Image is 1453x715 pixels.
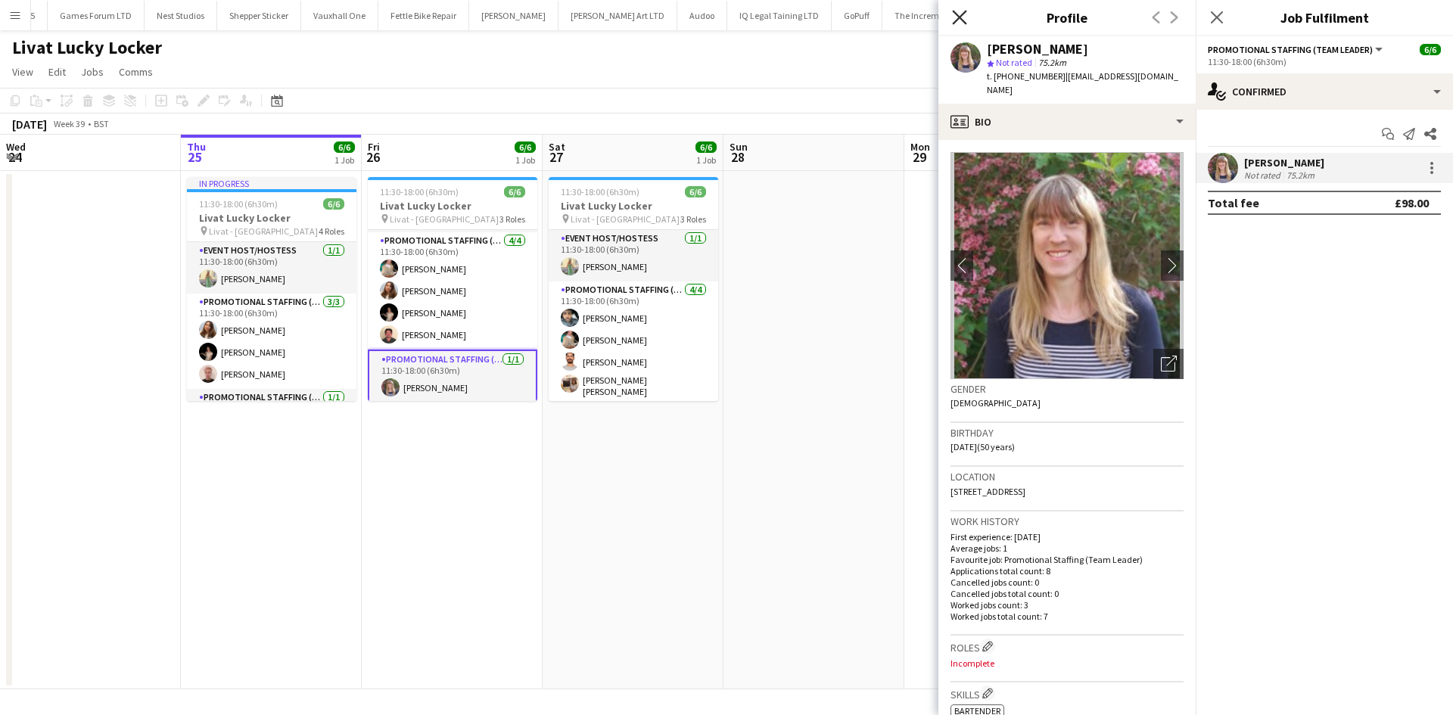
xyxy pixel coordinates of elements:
div: Bio [938,104,1196,140]
span: 25 [185,148,206,166]
span: 6/6 [695,141,717,153]
app-card-role: Event Host/Hostess1/111:30-18:00 (6h30m)[PERSON_NAME] [187,242,356,294]
div: Not rated [1244,169,1283,181]
span: 27 [546,148,565,166]
span: [STREET_ADDRESS] [951,486,1025,497]
span: [DATE] (50 years) [951,441,1015,452]
a: Comms [113,62,159,82]
div: 11:30-18:00 (6h30m) [1208,56,1441,67]
div: 75.2km [1283,169,1318,181]
button: Audoo [677,1,727,30]
span: 28 [727,148,748,166]
span: Livat - [GEOGRAPHIC_DATA] [571,213,680,225]
img: Crew avatar or photo [951,152,1184,379]
div: £98.00 [1395,195,1429,210]
h3: Skills [951,685,1184,701]
p: Worked jobs count: 3 [951,599,1184,611]
span: Wed [6,140,26,154]
button: IQ Legal Taining LTD [727,1,832,30]
app-card-role: Promotional Staffing (Team Leader)1/1 [187,389,356,440]
span: Fri [368,140,380,154]
button: GoPuff [832,1,882,30]
h3: Location [951,470,1184,483]
span: 3 Roles [680,213,706,225]
h3: Profile [938,8,1196,27]
span: 11:30-18:00 (6h30m) [380,186,459,197]
h3: Job Fulfilment [1196,8,1453,27]
span: Week 39 [50,118,88,129]
h3: Livat Lucky Locker [549,199,718,213]
span: Comms [119,65,153,79]
div: 1 Job [696,154,716,166]
span: Sat [549,140,565,154]
span: Sun [730,140,748,154]
h1: Livat Lucky Locker [12,36,162,59]
a: Edit [42,62,72,82]
span: 6/6 [1420,44,1441,55]
app-job-card: 11:30-18:00 (6h30m)6/6Livat Lucky Locker Livat - [GEOGRAPHIC_DATA]3 RolesEvent Host/Hostess1/111:... [549,177,718,401]
span: View [12,65,33,79]
span: [DEMOGRAPHIC_DATA] [951,397,1041,409]
app-card-role: Promotional Staffing (Brand Ambassadors)3/311:30-18:00 (6h30m)[PERSON_NAME][PERSON_NAME][PERSON_N... [187,294,356,389]
div: Confirmed [1196,73,1453,110]
div: Total fee [1208,195,1259,210]
span: Jobs [81,65,104,79]
button: Fettle Bike Repair [378,1,469,30]
h3: Livat Lucky Locker [187,211,356,225]
span: t. [PHONE_NUMBER] [987,70,1066,82]
app-card-role: Promotional Staffing (Brand Ambassadors)4/411:30-18:00 (6h30m)[PERSON_NAME][PERSON_NAME][PERSON_N... [368,232,537,350]
button: Promotional Staffing (Team Leader) [1208,44,1385,55]
div: 1 Job [334,154,354,166]
h3: Birthday [951,426,1184,440]
button: Nest Studios [145,1,217,30]
app-job-card: 11:30-18:00 (6h30m)6/6Livat Lucky Locker Livat - [GEOGRAPHIC_DATA]3 RolesEvent Host/Hostess1/111:... [368,177,537,401]
h3: Gender [951,382,1184,396]
span: Livat - [GEOGRAPHIC_DATA] [390,213,499,225]
span: 11:30-18:00 (6h30m) [199,198,278,210]
a: Jobs [75,62,110,82]
p: Cancelled jobs count: 0 [951,577,1184,588]
span: Edit [48,65,66,79]
span: Mon [910,140,930,154]
p: Favourite job: Promotional Staffing (Team Leader) [951,554,1184,565]
span: 26 [366,148,380,166]
p: First experience: [DATE] [951,531,1184,542]
span: 24 [4,148,26,166]
a: View [6,62,39,82]
div: In progress [187,177,356,189]
p: Average jobs: 1 [951,542,1184,554]
div: [PERSON_NAME] [987,42,1088,56]
app-card-role: Promotional Staffing (Brand Ambassadors)4/411:30-18:00 (6h30m)[PERSON_NAME][PERSON_NAME][PERSON_N... [549,281,718,403]
span: Not rated [996,57,1032,68]
p: Applications total count: 8 [951,565,1184,577]
span: 6/6 [515,141,536,153]
p: Incomplete [951,657,1184,669]
app-job-card: In progress11:30-18:00 (6h30m)6/6Livat Lucky Locker Livat - [GEOGRAPHIC_DATA]4 RolesEvent Host/Ho... [187,177,356,401]
span: 6/6 [504,186,525,197]
button: Vauxhall One [301,1,378,30]
span: Promotional Staffing (Team Leader) [1208,44,1373,55]
span: 75.2km [1035,57,1069,68]
p: Cancelled jobs total count: 0 [951,588,1184,599]
h3: Work history [951,514,1184,528]
span: 6/6 [685,186,706,197]
button: [PERSON_NAME] Art LTD [558,1,677,30]
div: [DATE] [12,117,47,132]
div: 1 Job [515,154,535,166]
app-card-role: Promotional Staffing (Team Leader)1/111:30-18:00 (6h30m)[PERSON_NAME] [368,350,537,404]
span: 4 Roles [319,225,344,237]
div: Open photos pop-in [1153,349,1184,379]
h3: Roles [951,639,1184,654]
span: 11:30-18:00 (6h30m) [561,186,639,197]
button: Shepper Sticker [217,1,301,30]
span: 29 [908,148,930,166]
span: 3 Roles [499,213,525,225]
span: Thu [187,140,206,154]
app-card-role: Event Host/Hostess1/111:30-18:00 (6h30m)[PERSON_NAME] [549,230,718,281]
button: [PERSON_NAME] [469,1,558,30]
span: | [EMAIL_ADDRESS][DOMAIN_NAME] [987,70,1178,95]
button: The Incremental Group [882,1,997,30]
span: 6/6 [323,198,344,210]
